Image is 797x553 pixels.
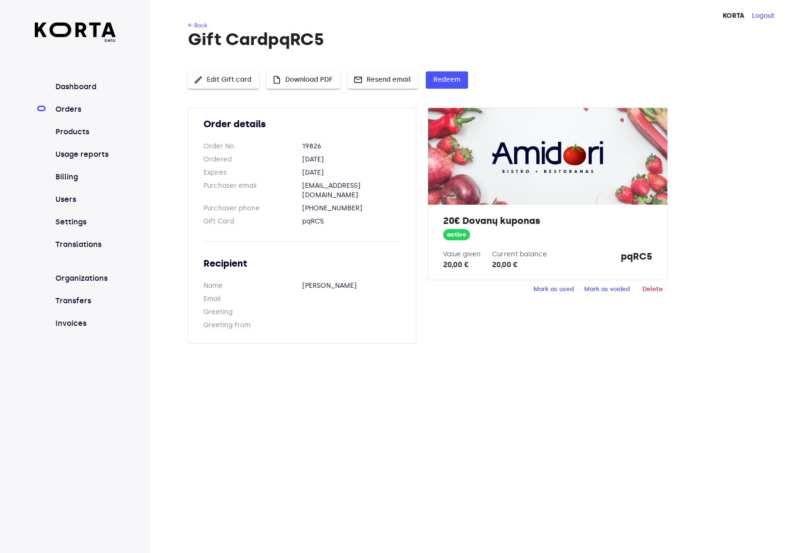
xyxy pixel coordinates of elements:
label: Current balance [492,250,547,258]
dt: Purchaser phone [203,204,302,213]
span: Delete [642,284,663,295]
dt: Ordered [203,155,302,164]
h1: Gift Card pqRC5 [188,30,788,49]
dt: Email [203,294,302,304]
button: Logout [752,11,774,21]
span: Download PDF [274,74,333,86]
h2: Order details [203,117,401,131]
button: Download PDF [266,71,340,89]
span: Edit Gift card [195,74,251,86]
a: ← Back [188,22,207,29]
dt: Name [203,281,302,291]
dt: Expires [203,168,302,177]
dd: 19826 [302,142,401,151]
span: Mark as used [533,284,574,295]
a: Organizations [54,273,116,284]
label: Value given [443,250,481,258]
span: active [443,230,470,239]
strong: KORTA [723,12,744,20]
div: 20,00 € [443,259,481,270]
h2: Recipient [203,257,401,270]
button: Resend email [348,71,418,89]
a: Billing [54,171,116,183]
dd: [EMAIL_ADDRESS][DOMAIN_NAME] [302,181,401,200]
a: Transfers [54,295,116,307]
dd: [PERSON_NAME] [302,281,401,291]
a: Settings [54,216,116,228]
button: Edit Gift card [188,71,259,89]
dd: [DATE] [302,155,401,164]
a: Products [54,126,116,138]
span: Resend email [355,74,411,86]
dt: Greeting [203,307,302,317]
a: Dashboard [54,81,116,92]
span: edit [194,75,203,84]
a: beta [35,23,116,44]
a: Invoices [54,318,116,329]
dd: [PHONE_NUMBER] [302,204,401,213]
a: Usage reports [54,149,116,160]
div: 20,00 € [492,259,547,270]
a: Orders [54,104,116,115]
span: Redeem [433,74,461,86]
h2: 20€ Dovanų kuponas [443,214,652,227]
span: insert_drive_file [272,75,281,84]
button: Mark as voided [582,282,632,297]
a: Users [54,194,116,205]
dt: Order No. [203,142,302,151]
button: Redeem [426,71,468,89]
span: Mark as voided [584,284,630,295]
dt: Gift Card [203,217,302,226]
dd: pqRC5 [302,217,401,226]
span: mail [353,75,363,84]
a: Edit Gift card [188,75,259,83]
dt: Greeting from [203,321,302,330]
strong: pqRC5 [621,250,652,270]
button: Delete [638,282,668,297]
dd: [DATE] [302,168,401,177]
a: Translations [54,239,116,250]
dt: Purchaser email [203,181,302,200]
button: Mark as used [531,282,576,297]
span: beta [35,37,116,44]
img: Korta [35,23,116,37]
